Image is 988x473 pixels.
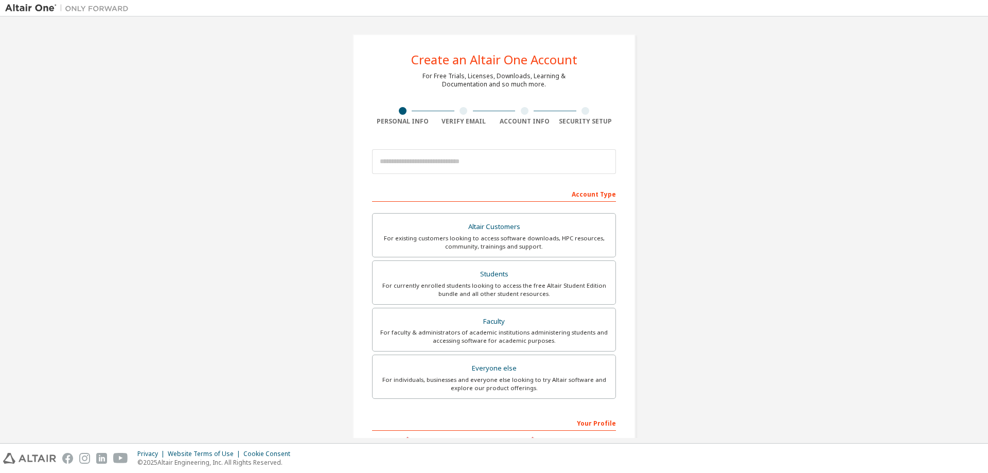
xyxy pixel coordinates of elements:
label: First Name [372,436,491,444]
div: Personal Info [372,117,433,126]
div: Account Type [372,185,616,202]
div: Privacy [137,450,168,458]
img: facebook.svg [62,453,73,464]
div: Account Info [494,117,555,126]
div: For currently enrolled students looking to access the free Altair Student Edition bundle and all ... [379,282,609,298]
div: Faculty [379,314,609,329]
div: Security Setup [555,117,616,126]
div: Verify Email [433,117,495,126]
div: Website Terms of Use [168,450,243,458]
div: Create an Altair One Account [411,54,577,66]
img: Altair One [5,3,134,13]
div: Altair Customers [379,220,609,234]
div: For existing customers looking to access software downloads, HPC resources, community, trainings ... [379,234,609,251]
div: Your Profile [372,414,616,431]
p: © 2025 Altair Engineering, Inc. All Rights Reserved. [137,458,296,467]
div: For Free Trials, Licenses, Downloads, Learning & Documentation and so much more. [422,72,566,89]
img: altair_logo.svg [3,453,56,464]
div: For faculty & administrators of academic institutions administering students and accessing softwa... [379,328,609,345]
div: Everyone else [379,361,609,376]
img: linkedin.svg [96,453,107,464]
label: Last Name [497,436,616,444]
div: For individuals, businesses and everyone else looking to try Altair software and explore our prod... [379,376,609,392]
img: youtube.svg [113,453,128,464]
img: instagram.svg [79,453,90,464]
div: Students [379,267,609,282]
div: Cookie Consent [243,450,296,458]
